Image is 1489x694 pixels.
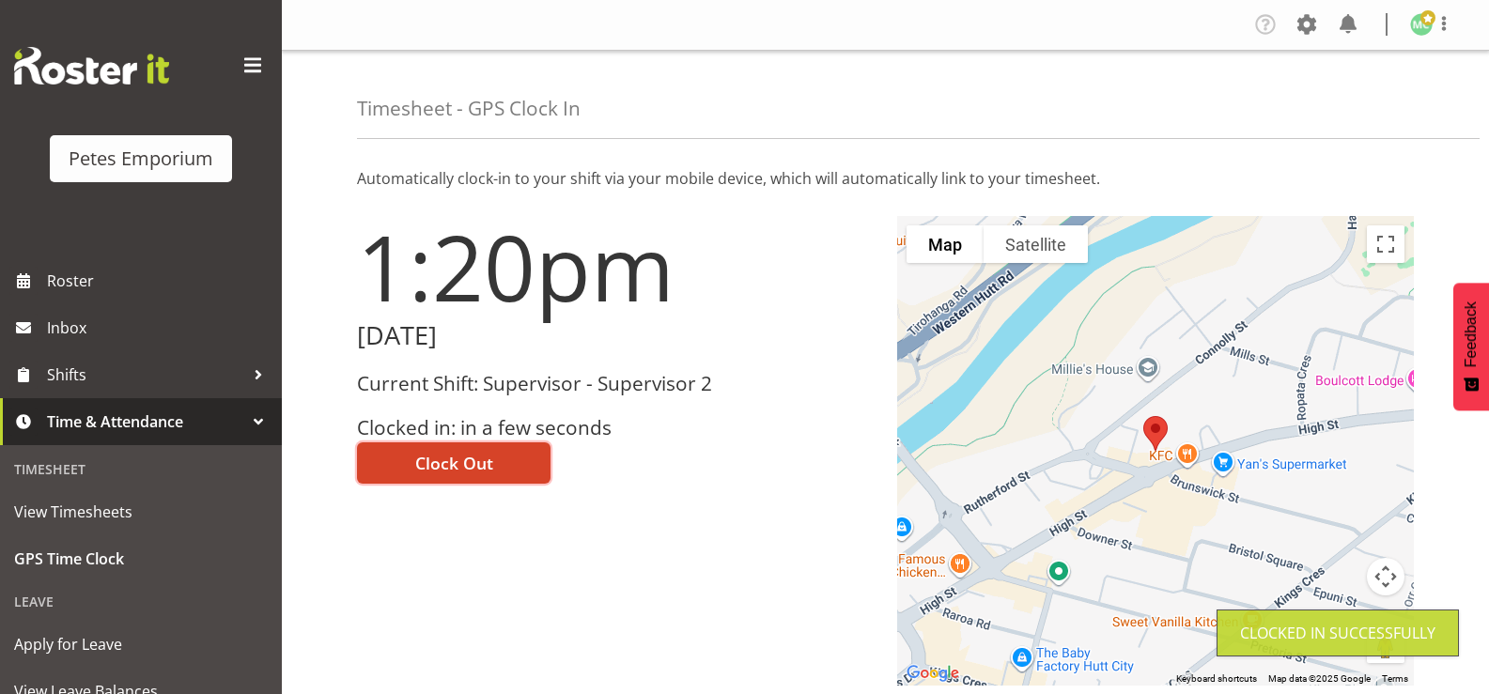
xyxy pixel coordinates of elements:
span: Clock Out [415,451,493,475]
span: Map data ©2025 Google [1268,673,1371,684]
img: melissa-cowen2635.jpg [1410,13,1433,36]
span: Time & Attendance [47,408,244,436]
h4: Timesheet - GPS Clock In [357,98,581,119]
span: Feedback [1463,301,1480,367]
a: GPS Time Clock [5,535,277,582]
a: Open this area in Google Maps (opens a new window) [902,661,964,686]
div: Petes Emporium [69,145,213,173]
button: Show street map [907,225,984,263]
h1: 1:20pm [357,216,875,317]
button: Show satellite imagery [984,225,1088,263]
span: Apply for Leave [14,630,268,658]
div: Clocked in Successfully [1240,622,1435,644]
button: Feedback - Show survey [1453,283,1489,410]
div: Timesheet [5,450,277,488]
p: Automatically clock-in to your shift via your mobile device, which will automatically link to you... [357,167,1414,190]
span: Inbox [47,314,272,342]
span: Shifts [47,361,244,389]
a: View Timesheets [5,488,277,535]
span: View Timesheets [14,498,268,526]
button: Toggle fullscreen view [1367,225,1404,263]
div: Leave [5,582,277,621]
h3: Clocked in: in a few seconds [357,417,875,439]
a: Apply for Leave [5,621,277,668]
img: Rosterit website logo [14,47,169,85]
img: Google [902,661,964,686]
span: Roster [47,267,272,295]
a: Terms (opens in new tab) [1382,673,1408,684]
span: GPS Time Clock [14,545,268,573]
h3: Current Shift: Supervisor - Supervisor 2 [357,373,875,394]
h2: [DATE] [357,321,875,350]
button: Map camera controls [1367,558,1404,595]
button: Keyboard shortcuts [1176,672,1257,686]
button: Clock Out [357,442,551,484]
